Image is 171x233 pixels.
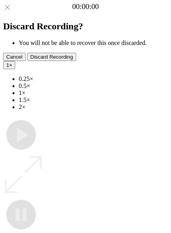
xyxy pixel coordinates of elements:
[19,90,168,97] li: 1×
[72,2,99,11] a: 00:00:00
[19,39,168,47] li: You will not be able to recover this once discarded.
[3,21,168,32] h2: Discard Recording?
[3,53,26,61] button: Cancel
[19,75,168,82] li: 0.25×
[3,61,15,69] button: 1×
[19,82,168,90] li: 0.5×
[6,62,9,68] span: 1
[27,53,77,61] button: Discard Recording
[19,104,168,111] li: 2×
[19,97,168,104] li: 1.5×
